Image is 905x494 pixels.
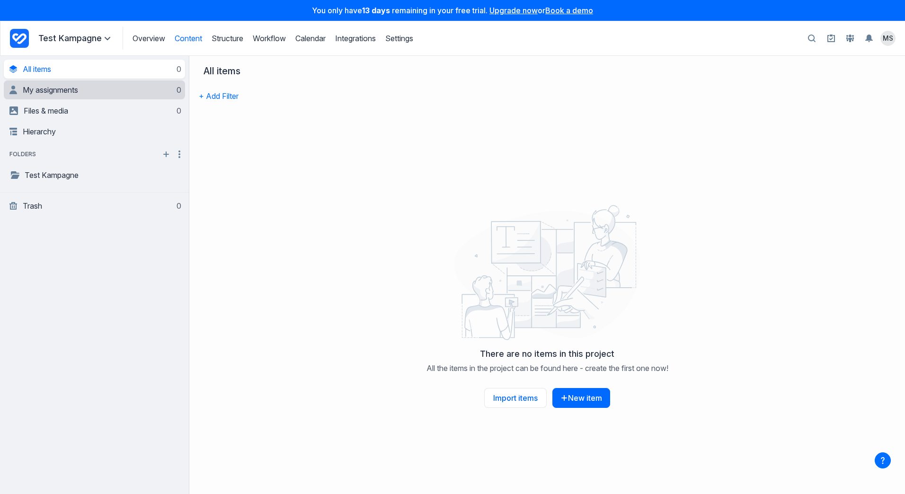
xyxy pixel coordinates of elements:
[23,85,78,95] span: My assignments
[824,31,839,46] a: Setup guide
[480,348,614,360] h2: There are no items in this project
[883,34,893,43] span: MS
[362,6,390,15] strong: 13 days
[23,201,42,211] span: Trash
[38,33,113,44] summary: Test Kampagne
[4,150,42,159] span: folders
[10,27,29,50] a: Project Dashboard
[843,31,858,46] a: People and Groups
[9,169,181,181] a: Test Kampagne
[552,388,610,408] button: New item
[385,34,413,43] a: Settings
[175,106,181,115] div: 0
[335,34,376,43] a: Integrations
[253,34,286,43] a: Workflow
[133,34,165,43] a: Overview
[9,122,181,141] a: Hierarchy
[484,388,547,408] a: Import items
[175,64,181,74] div: 0
[426,363,668,373] p: All the items in the project can be found here - create the first one now!
[803,30,820,47] button: Open search
[545,6,593,15] a: Book a demo
[175,85,181,95] div: 0
[204,65,245,77] div: All items
[861,31,877,46] button: Toggle the notification sidebar
[9,101,181,120] a: Files & media0
[9,60,181,79] a: All items0
[9,80,181,99] a: My assignments0
[295,34,326,43] a: Calendar
[24,106,68,115] span: Files & media
[489,6,538,15] a: Upgrade now
[175,34,202,43] a: Content
[880,31,896,46] summary: View profile menu
[6,6,899,15] p: You only have remaining in your free trial. or
[199,86,239,106] button: + Add Filter
[175,201,181,211] div: 0
[174,149,185,160] button: More folder actions
[212,34,243,43] a: Structure
[9,196,181,215] a: Trash0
